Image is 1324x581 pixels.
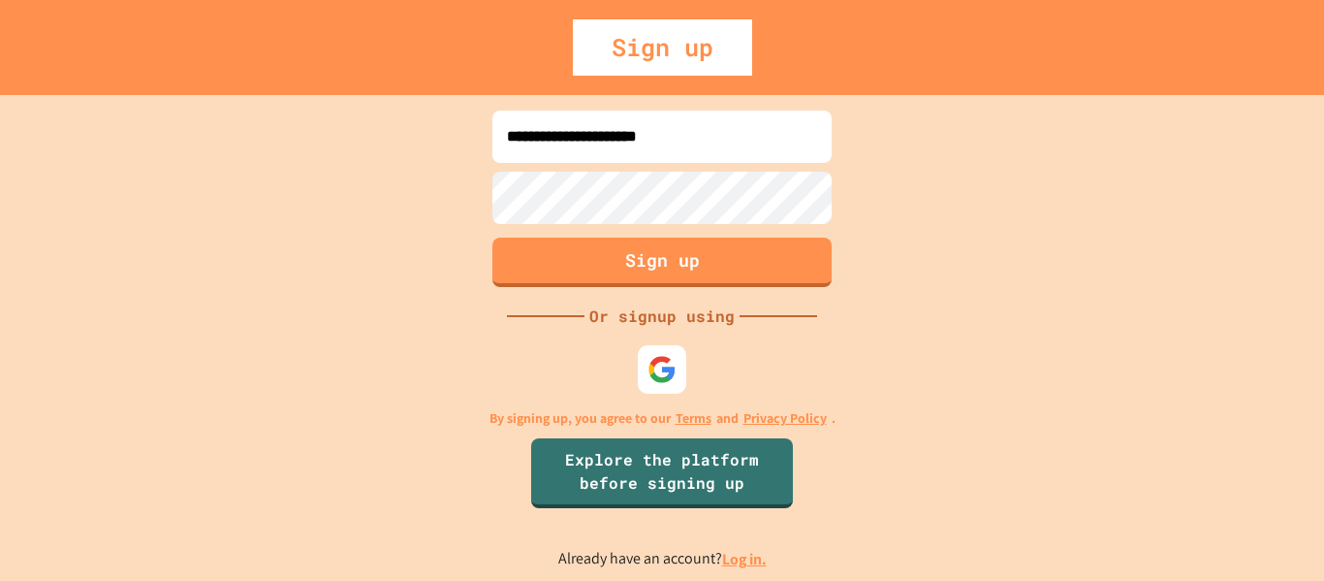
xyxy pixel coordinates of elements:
[489,408,835,429] p: By signing up, you agree to our and .
[584,305,740,328] div: Or signup using
[676,408,711,429] a: Terms
[558,547,767,571] p: Already have an account?
[573,19,752,76] div: Sign up
[531,438,793,508] a: Explore the platform before signing up
[743,408,827,429] a: Privacy Policy
[722,549,767,569] a: Log in.
[492,238,832,287] button: Sign up
[647,355,677,384] img: google-icon.svg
